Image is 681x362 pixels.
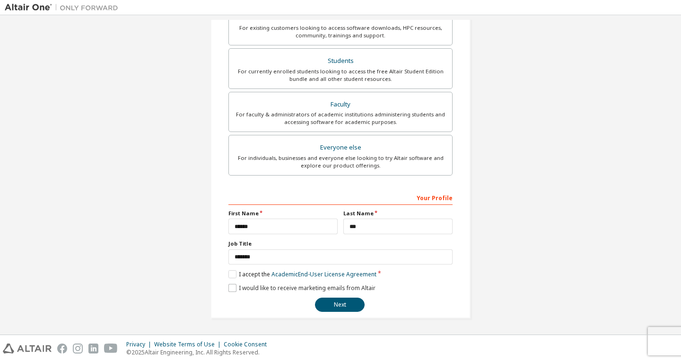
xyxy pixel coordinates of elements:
[235,54,446,68] div: Students
[228,190,453,205] div: Your Profile
[57,344,67,353] img: facebook.svg
[271,270,376,278] a: Academic End-User License Agreement
[126,348,272,356] p: © 2025 Altair Engineering, Inc. All Rights Reserved.
[5,3,123,12] img: Altair One
[315,298,365,312] button: Next
[235,24,446,39] div: For existing customers looking to access software downloads, HPC resources, community, trainings ...
[235,154,446,169] div: For individuals, businesses and everyone else looking to try Altair software and explore our prod...
[228,270,376,278] label: I accept the
[154,341,224,348] div: Website Terms of Use
[228,284,375,292] label: I would like to receive marketing emails from Altair
[126,341,154,348] div: Privacy
[235,68,446,83] div: For currently enrolled students looking to access the free Altair Student Edition bundle and all ...
[235,98,446,111] div: Faculty
[343,210,453,217] label: Last Name
[3,344,52,353] img: altair_logo.svg
[228,240,453,247] label: Job Title
[228,210,338,217] label: First Name
[73,344,83,353] img: instagram.svg
[235,141,446,154] div: Everyone else
[88,344,98,353] img: linkedin.svg
[235,111,446,126] div: For faculty & administrators of academic institutions administering students and accessing softwa...
[224,341,272,348] div: Cookie Consent
[104,344,118,353] img: youtube.svg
